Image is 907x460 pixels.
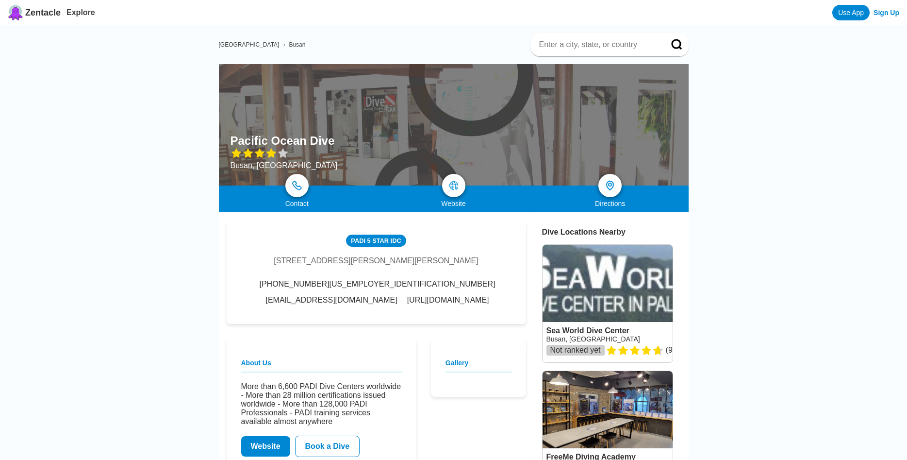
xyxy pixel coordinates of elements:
[598,174,622,197] a: directions
[231,161,338,170] div: Busan, [GEOGRAPHIC_DATA]
[8,5,61,20] a: Zentacle logoZentacle
[231,134,335,148] h1: Pacific Ocean Dive
[66,8,95,17] a: Explore
[442,174,465,197] a: map
[292,181,302,190] img: phone
[274,256,478,265] div: [STREET_ADDRESS][PERSON_NAME][PERSON_NAME]
[241,436,290,457] a: Website
[542,228,689,237] div: Dive Locations Nearby
[375,200,532,207] div: Website
[407,296,489,305] a: [URL][DOMAIN_NAME]
[604,180,616,191] img: directions
[283,41,285,48] span: ›
[832,5,870,20] a: Use App
[25,8,61,18] span: Zentacle
[346,235,406,247] div: PADI 5 Star IDC
[219,200,376,207] div: Contact
[241,382,402,426] p: More than 6,600 PADI Dive Centers worldwide - More than 28 million certifications issued worldwid...
[874,9,899,17] a: Sign Up
[289,41,305,48] a: Busan
[538,40,658,50] input: Enter a city, state, or country
[219,41,280,48] a: [GEOGRAPHIC_DATA]
[241,359,402,373] h2: About Us
[259,280,495,289] span: [PHONE_NUMBER][US_EMPLOYER_IDENTIFICATION_NUMBER]
[445,359,511,373] h2: Gallery
[8,5,23,20] img: Zentacle logo
[265,296,397,305] span: [EMAIL_ADDRESS][DOMAIN_NAME]
[449,181,459,190] img: map
[532,200,689,207] div: Directions
[295,436,360,457] a: Book a Dive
